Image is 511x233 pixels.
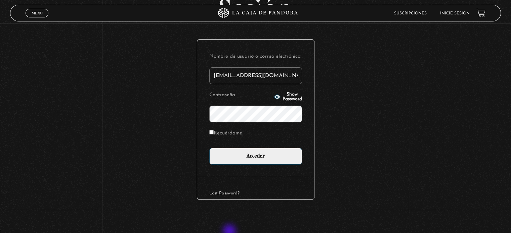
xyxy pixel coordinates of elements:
[440,11,470,15] a: Inicie sesión
[209,130,214,134] input: Recuérdame
[209,128,242,139] label: Recuérdame
[29,17,45,21] span: Cerrar
[209,191,240,195] a: Lost Password?
[209,148,302,165] input: Acceder
[209,90,272,101] label: Contraseña
[274,92,302,102] button: Show Password
[32,11,43,15] span: Menu
[209,52,302,62] label: Nombre de usuario o correo electrónico
[394,11,427,15] a: Suscripciones
[283,92,302,102] span: Show Password
[476,8,485,17] a: View your shopping cart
